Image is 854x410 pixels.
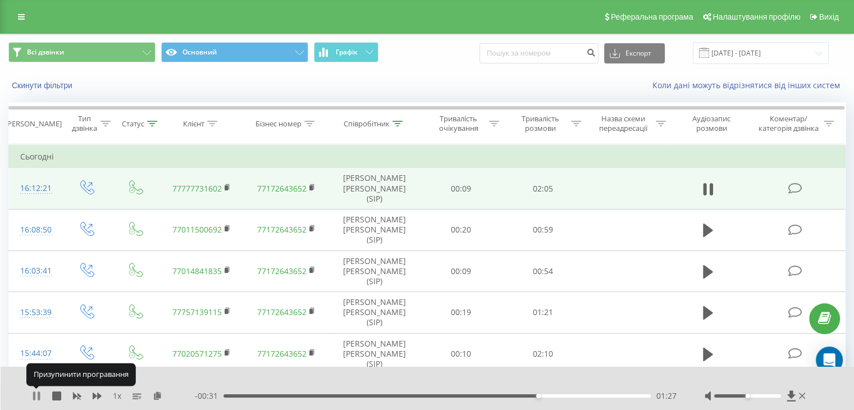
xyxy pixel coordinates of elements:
[816,347,843,373] div: Open Intercom Messenger
[502,292,583,334] td: 01:21
[257,224,307,235] a: 77172643652
[713,12,800,21] span: Налаштування профілю
[611,12,693,21] span: Реферальна програма
[8,42,156,62] button: Всі дзвінки
[195,390,223,402] span: - 00:31
[652,80,846,90] a: Коли дані можуть відрізнятися вiд інших систем
[745,394,750,398] div: Accessibility label
[8,80,78,90] button: Скинути фільтри
[257,266,307,276] a: 77172643652
[172,183,222,194] a: 77777731602
[604,43,665,63] button: Експорт
[594,114,653,133] div: Назва схеми переадресації
[20,343,50,365] div: 15:44:07
[431,114,487,133] div: Тривалість очікування
[257,183,307,194] a: 77172643652
[172,266,222,276] a: 77014841835
[113,390,121,402] span: 1 x
[27,48,64,57] span: Всі дзвінки
[421,250,502,292] td: 00:09
[161,42,308,62] button: Основний
[502,209,583,250] td: 00:59
[20,302,50,324] div: 15:53:39
[512,114,568,133] div: Тривалість розмови
[329,168,421,209] td: [PERSON_NAME] [PERSON_NAME] (SIP)
[679,114,745,133] div: Аудіозапис розмови
[183,119,204,129] div: Клієнт
[502,168,583,209] td: 02:05
[314,42,378,62] button: Графік
[344,119,390,129] div: Співробітник
[421,209,502,250] td: 00:20
[255,119,302,129] div: Бізнес номер
[329,250,421,292] td: [PERSON_NAME] [PERSON_NAME] (SIP)
[257,348,307,359] a: 77172643652
[20,260,50,282] div: 16:03:41
[172,348,222,359] a: 77020571275
[502,333,583,375] td: 02:10
[257,307,307,317] a: 77172643652
[71,114,97,133] div: Тип дзвінка
[20,177,50,199] div: 16:12:21
[9,145,846,168] td: Сьогодні
[122,119,144,129] div: Статус
[421,168,502,209] td: 00:09
[656,390,677,402] span: 01:27
[536,394,541,398] div: Accessibility label
[336,48,358,56] span: Графік
[329,333,421,375] td: [PERSON_NAME] [PERSON_NAME] (SIP)
[172,307,222,317] a: 77757139115
[26,363,136,386] div: Призупинити програвання
[819,12,839,21] span: Вихід
[479,43,599,63] input: Пошук за номером
[329,292,421,334] td: [PERSON_NAME] [PERSON_NAME] (SIP)
[329,209,421,250] td: [PERSON_NAME] [PERSON_NAME] (SIP)
[421,333,502,375] td: 00:10
[172,224,222,235] a: 77011500692
[502,250,583,292] td: 00:54
[755,114,821,133] div: Коментар/категорія дзвінка
[5,119,62,129] div: [PERSON_NAME]
[421,292,502,334] td: 00:19
[20,219,50,241] div: 16:08:50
